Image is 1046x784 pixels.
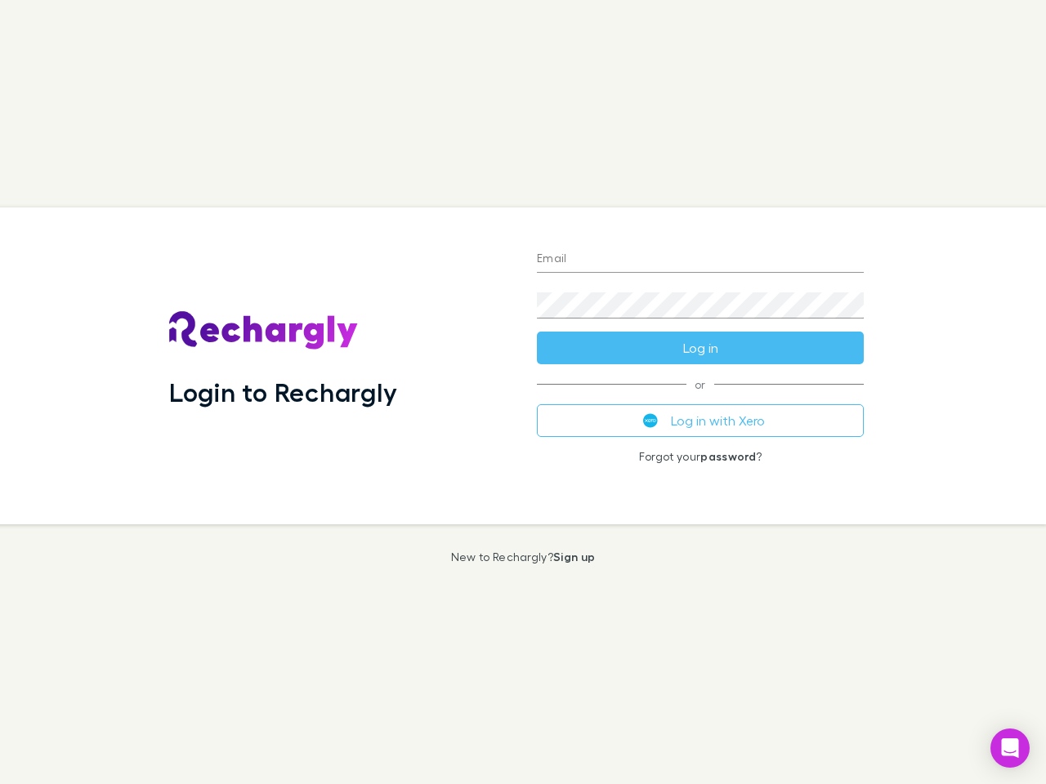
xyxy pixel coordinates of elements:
a: Sign up [553,550,595,563]
span: or [537,384,864,385]
button: Log in with Xero [537,404,864,437]
h1: Login to Rechargly [169,376,397,408]
p: Forgot your ? [537,450,864,463]
button: Log in [537,332,864,364]
p: New to Rechargly? [451,550,596,563]
img: Rechargly's Logo [169,311,359,350]
div: Open Intercom Messenger [990,728,1030,768]
img: Xero's logo [643,413,658,428]
a: password [700,449,756,463]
